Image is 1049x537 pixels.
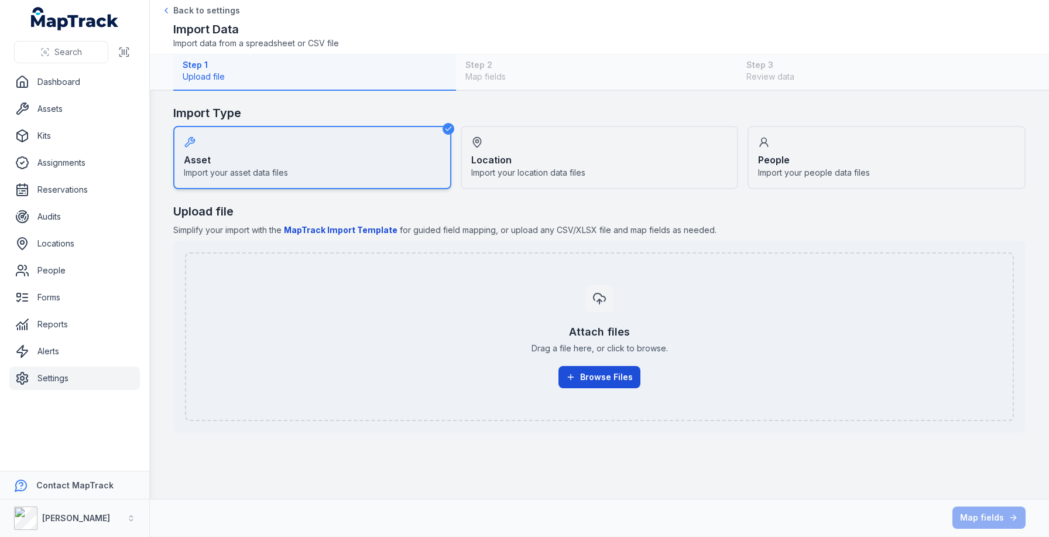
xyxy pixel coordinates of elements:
[9,70,140,94] a: Dashboard
[183,71,447,83] span: Upload file
[54,46,82,58] span: Search
[31,7,119,30] a: MapTrack
[758,167,870,179] span: Import your people data files
[173,224,1026,236] span: Simplify your import with the for guided field mapping, or upload any CSV/XLSX file and map field...
[36,480,114,490] strong: Contact MapTrack
[173,21,339,37] h2: Import Data
[14,41,108,63] button: Search
[173,37,339,49] span: Import data from a spreadsheet or CSV file
[183,59,447,71] strong: Step 1
[569,324,630,340] h3: Attach files
[173,5,240,16] span: Back to settings
[9,340,140,363] a: Alerts
[471,153,512,167] strong: Location
[9,313,140,336] a: Reports
[9,259,140,282] a: People
[173,54,456,91] button: Step 1Upload file
[9,286,140,309] a: Forms
[9,232,140,255] a: Locations
[532,343,668,354] span: Drag a file here, or click to browse.
[42,513,110,523] strong: [PERSON_NAME]
[9,97,140,121] a: Assets
[9,367,140,390] a: Settings
[9,151,140,175] a: Assignments
[9,124,140,148] a: Kits
[558,366,640,388] button: Browse Files
[284,225,397,235] b: MapTrack Import Template
[9,178,140,201] a: Reservations
[758,153,790,167] strong: People
[471,167,585,179] span: Import your location data files
[184,167,288,179] span: Import your asset data files
[184,153,211,167] strong: Asset
[9,205,140,228] a: Audits
[162,5,240,16] a: Back to settings
[173,105,1026,121] h2: Import Type
[173,203,1026,220] h2: Upload file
